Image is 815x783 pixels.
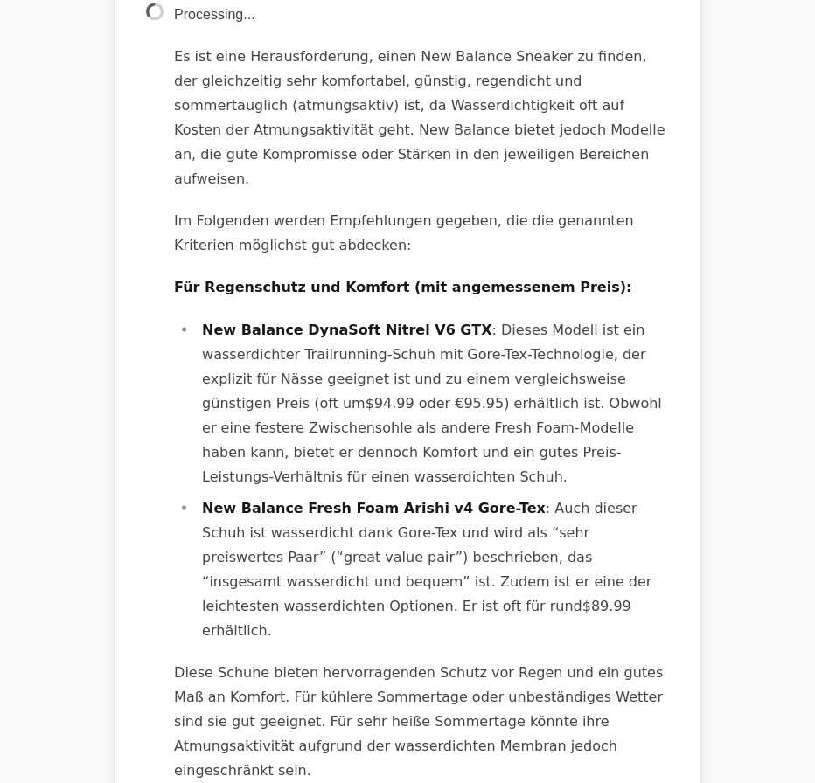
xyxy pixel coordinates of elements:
strong: New Balance Fresh Foam Arishi v4 Gore-Tex [202,499,546,516]
span: Processing... [174,7,254,22]
p: Diese Schuhe bieten hervorragenden Schutz vor Regen und ein gutes Maß an Komfort. Für kühlere Som... [174,660,669,782]
p: Es ist eine Herausforderung, einen New Balance Sneaker zu finden, der gleichzeitig sehr komfortab... [174,45,669,191]
p: Im Folgenden werden Empfehlungen gegeben, die die genannten Kriterien möglichst gut abdecken: [174,209,669,258]
strong: Für Regenschutz und Komfort (mit angemessenem Preis): [174,279,631,295]
li: : Auch dieser Schuh ist wasserdicht dank Gore-Tex und wird als “sehr preiswertes Paar” (“great va... [197,495,669,642]
li: : Dieses Modell ist ein wasserdichter Trailrunning-Schuh mit Gore-Tex-Technologie, der explizit f... [197,317,669,489]
strong: New Balance DynaSoft Nitrel V6 GTX [202,321,491,337]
